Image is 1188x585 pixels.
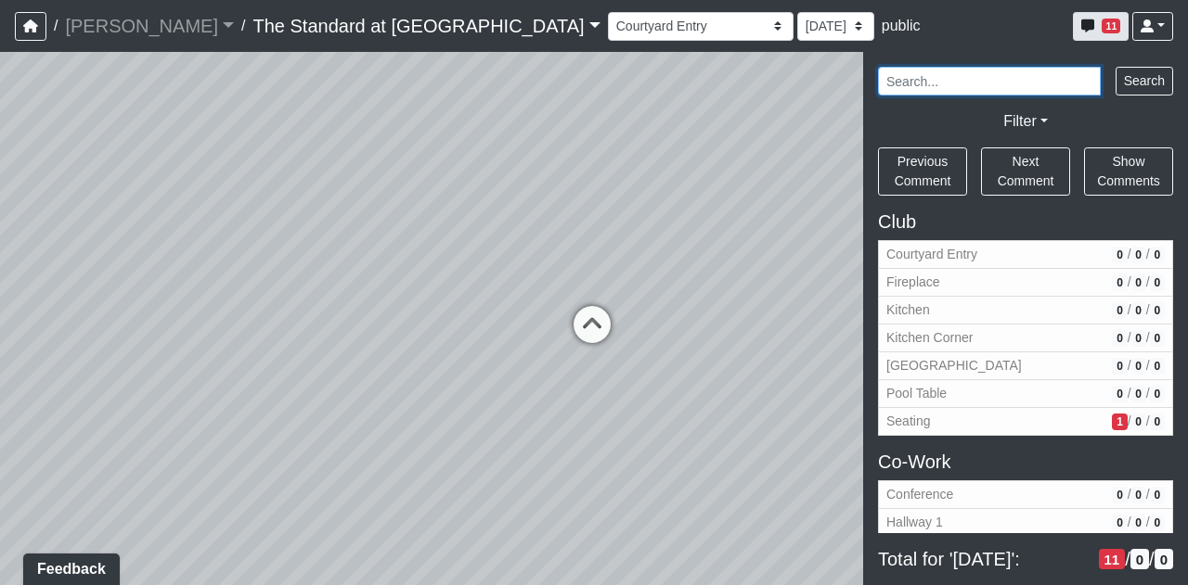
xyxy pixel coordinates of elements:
[1131,330,1146,347] span: # of QA/customer approval comments in revision
[1128,300,1131,320] span: /
[878,67,1101,95] input: Search
[886,356,1104,375] span: [GEOGRAPHIC_DATA]
[878,324,1173,352] button: Kitchen Corner0/0/0
[886,300,1104,320] span: Kitchen
[1150,302,1165,319] span: # of resolved comments in revision
[886,384,1104,403] span: Pool Table
[65,7,234,45] a: [PERSON_NAME]
[1112,302,1127,319] span: # of open/more info comments in revision
[1128,412,1131,431] span: /
[234,7,252,45] span: /
[878,269,1173,297] button: Fireplace0/0/0
[1155,549,1173,570] span: # of resolved comments in revision
[1099,549,1126,570] span: # of open/more info comments in revision
[878,352,1173,380] button: [GEOGRAPHIC_DATA]0/0/0
[886,245,1104,264] span: Courtyard Entry
[1112,515,1127,531] span: # of open/more info comments in revision
[1128,513,1131,532] span: /
[1131,247,1146,263] span: # of QA/customer approval comments in revision
[1146,300,1150,320] span: /
[1116,67,1173,95] button: Search
[886,412,1104,431] span: Seating
[878,147,967,196] button: Previous Comment
[1128,245,1131,264] span: /
[878,240,1173,269] button: Courtyard Entry0/0/0
[1128,273,1131,292] span: /
[1146,245,1150,264] span: /
[886,273,1104,292] span: Fireplace
[886,485,1104,504] span: Conference
[1150,358,1165,375] span: # of resolved comments in revision
[46,7,65,45] span: /
[998,154,1054,188] span: Next Comment
[1112,386,1127,402] span: # of open/more info comments in revision
[878,297,1173,324] button: Kitchen0/0/0
[895,154,951,188] span: Previous Comment
[1125,548,1130,570] span: /
[1131,302,1146,319] span: # of QA/customer approval comments in revision
[878,210,1173,233] h5: Club
[878,509,1173,537] button: Hallway 10/0/0
[1146,412,1150,431] span: /
[886,513,1104,532] span: Hallway 1
[981,147,1070,196] button: Next Comment
[1003,113,1048,129] a: Filter
[1130,549,1149,570] span: # of QA/customer approval comments in revision
[1073,12,1129,41] button: 11
[878,408,1173,436] button: Seating1/0/0
[1149,548,1155,570] span: /
[1150,330,1165,347] span: # of resolved comments in revision
[1112,358,1127,375] span: # of open/more info comments in revision
[1150,487,1165,503] span: # of resolved comments in revision
[1131,413,1146,430] span: # of QA/customer approval comments in revision
[1128,356,1131,375] span: /
[1150,515,1165,531] span: # of resolved comments in revision
[1150,386,1165,402] span: # of resolved comments in revision
[1131,515,1146,531] span: # of QA/customer approval comments in revision
[1146,356,1150,375] span: /
[1131,274,1146,291] span: # of QA/customer approval comments in revision
[1128,485,1131,504] span: /
[1146,328,1150,348] span: /
[1128,384,1131,403] span: /
[1084,147,1173,196] button: Show Comments
[14,548,123,585] iframe: Ybug feedback widget
[886,328,1104,348] span: Kitchen Corner
[878,380,1173,408] button: Pool Table0/0/0
[882,18,921,33] span: public
[1112,274,1127,291] span: # of open/more info comments in revision
[252,7,600,45] a: The Standard at [GEOGRAPHIC_DATA]
[1131,487,1146,503] span: # of QA/customer approval comments in revision
[1112,487,1127,503] span: # of open/more info comments in revision
[1131,358,1146,375] span: # of QA/customer approval comments in revision
[1146,384,1150,403] span: /
[1146,513,1150,532] span: /
[1112,330,1127,347] span: # of open/more info comments in revision
[1112,413,1127,430] span: # of open/more info comments in revision
[1150,274,1165,291] span: # of resolved comments in revision
[1102,19,1120,33] span: 11
[1128,328,1131,348] span: /
[1131,386,1146,402] span: # of QA/customer approval comments in revision
[1150,247,1165,263] span: # of resolved comments in revision
[1146,273,1150,292] span: /
[878,480,1173,509] button: Conference0/0/0
[1097,154,1160,188] span: Show Comments
[1146,485,1150,504] span: /
[878,451,1173,473] h5: Co-Work
[1112,247,1127,263] span: # of open/more info comments in revision
[878,548,1091,570] span: Total for '[DATE]':
[1150,413,1165,430] span: # of resolved comments in revision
